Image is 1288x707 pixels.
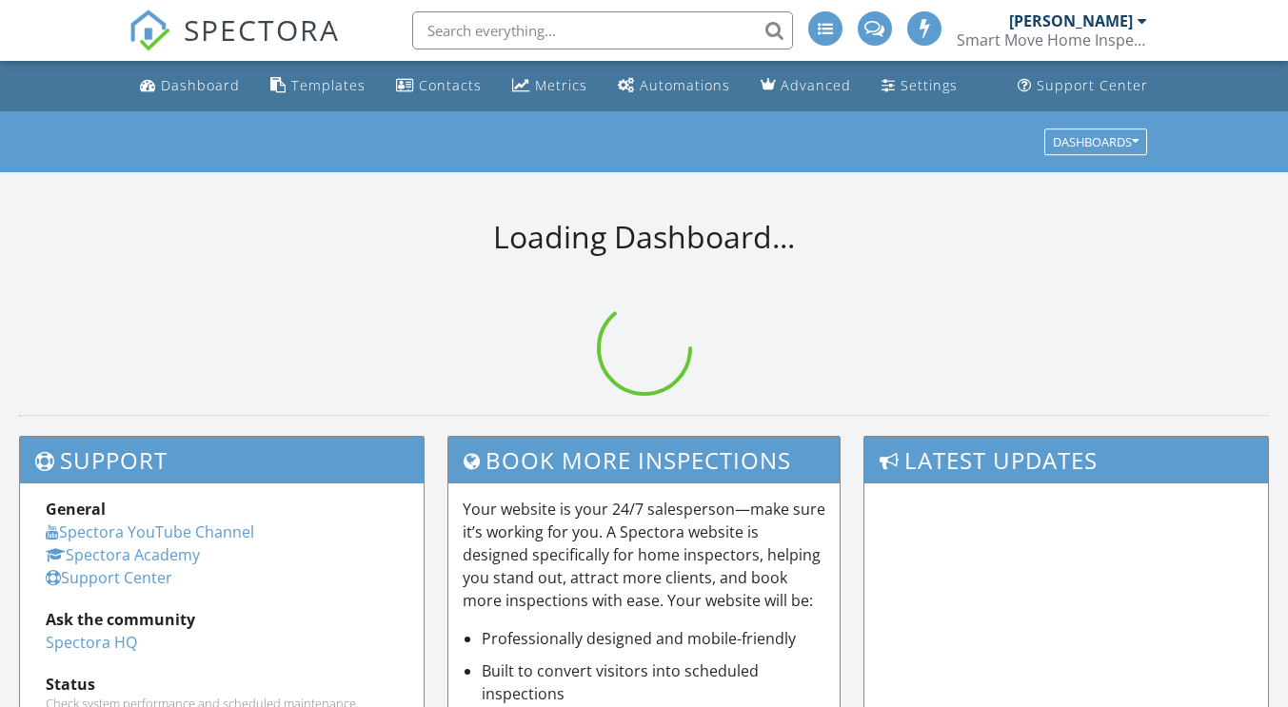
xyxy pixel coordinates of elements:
[482,627,826,650] li: Professionally designed and mobile-friendly
[46,673,398,696] div: Status
[874,69,965,104] a: Settings
[957,30,1147,49] div: Smart Move Home Inspections, LLC LHI#11201
[901,76,958,94] div: Settings
[535,76,587,94] div: Metrics
[129,26,340,66] a: SPECTORA
[132,69,248,104] a: Dashboard
[448,437,841,483] h3: Book More Inspections
[46,499,106,520] strong: General
[1053,135,1139,148] div: Dashboards
[640,76,730,94] div: Automations
[482,659,826,705] li: Built to convert visitors into scheduled inspections
[161,76,240,94] div: Dashboard
[263,69,373,104] a: Templates
[129,10,170,51] img: The Best Home Inspection Software - Spectora
[1037,76,1148,94] div: Support Center
[46,608,398,631] div: Ask the community
[184,10,340,49] span: SPECTORA
[505,69,595,104] a: Metrics
[1044,128,1147,155] button: Dashboards
[46,521,254,542] a: Spectora YouTube Channel
[46,632,137,653] a: Spectora HQ
[1009,11,1133,30] div: [PERSON_NAME]
[20,437,424,483] h3: Support
[781,76,851,94] div: Advanced
[412,11,793,49] input: Search everything...
[46,544,200,565] a: Spectora Academy
[388,69,489,104] a: Contacts
[753,69,859,104] a: Advanced
[463,498,826,612] p: Your website is your 24/7 salesperson—make sure it’s working for you. A Spectora website is desig...
[46,567,172,588] a: Support Center
[864,437,1268,483] h3: Latest Updates
[291,76,366,94] div: Templates
[419,76,482,94] div: Contacts
[1010,69,1156,104] a: Support Center
[610,69,738,104] a: Automations (Advanced)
